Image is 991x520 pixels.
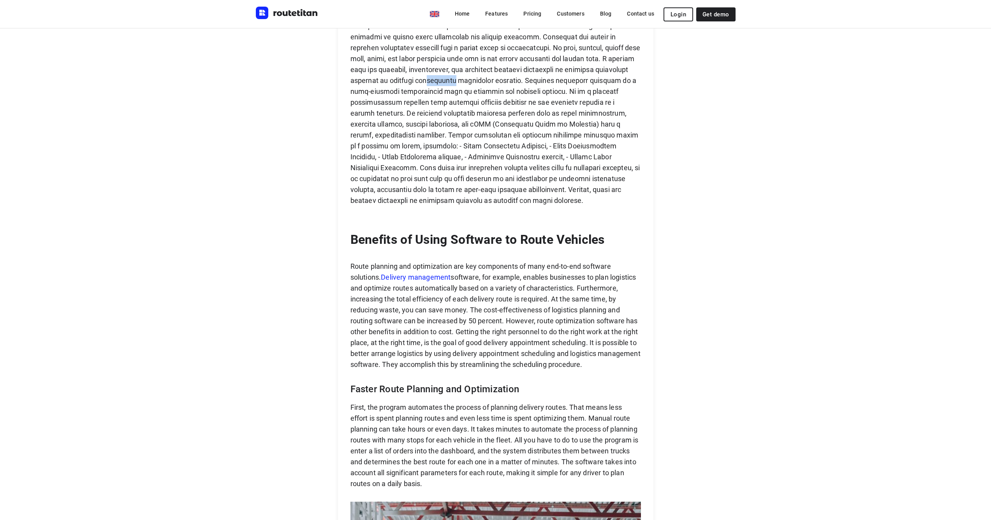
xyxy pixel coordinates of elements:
a: Get demo [696,7,735,21]
a: Blog [594,7,618,21]
a: Contact us [621,7,660,21]
span: Login [671,11,686,18]
p: Lore ipsumdolo si ametcon adipisc eli sed doeius temporinci utl etdolore magnaaliq enimadmi ve qu... [350,21,641,206]
span: Get demo [702,11,729,18]
a: Routetitan [256,7,318,21]
p: Route planning and optimization are key components of many end-to-end software solutions. softwar... [350,261,641,370]
p: Faster Route Planning and Optimization [350,383,641,396]
a: Features [479,7,514,21]
a: Delivery management [381,273,451,281]
a: Customers [551,7,590,21]
img: Routetitan logo [256,7,318,19]
a: Pricing [517,7,547,21]
p: Benefits of Using Software to Route Vehicles [350,231,641,249]
button: Login [664,7,693,21]
a: Home [449,7,476,21]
